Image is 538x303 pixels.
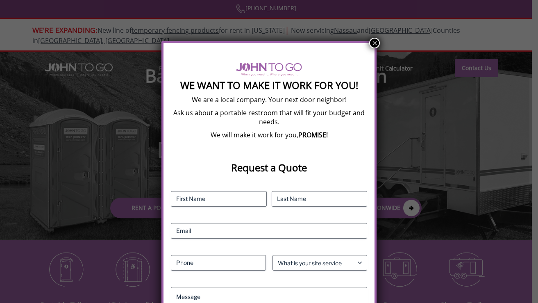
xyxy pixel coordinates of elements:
input: Last Name [272,191,368,207]
p: We are a local company. Your next door neighbor! [171,95,367,104]
button: Close [369,38,380,48]
b: PROMISE! [298,130,328,139]
input: Email [171,223,367,239]
input: Phone [171,255,266,271]
p: Ask us about a portable restroom that will fit your budget and needs. [171,108,367,126]
strong: Request a Quote [231,161,307,174]
p: We will make it work for you, [171,130,367,139]
input: First Name [171,191,267,207]
strong: We Want To Make It Work For You! [180,78,358,92]
img: logo of viptogo [236,63,302,76]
